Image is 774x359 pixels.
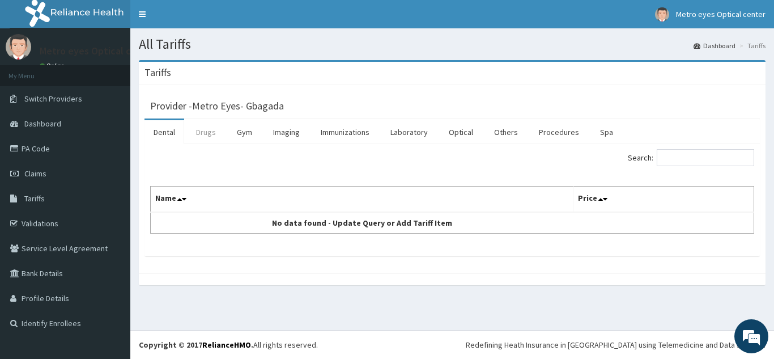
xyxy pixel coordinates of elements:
[676,9,766,19] span: Metro eyes Optical center
[24,168,46,179] span: Claims
[144,120,184,144] a: Dental
[657,149,754,166] input: Search:
[530,120,588,144] a: Procedures
[24,193,45,204] span: Tariffs
[24,119,61,129] span: Dashboard
[24,94,82,104] span: Switch Providers
[151,187,573,213] th: Name
[151,212,573,234] td: No data found - Update Query or Add Tariff Item
[737,41,766,50] li: Tariffs
[139,340,253,350] strong: Copyright © 2017 .
[40,46,156,56] p: Metro eyes Optical center
[40,62,67,70] a: Online
[655,7,669,22] img: User Image
[485,120,527,144] a: Others
[139,37,766,52] h1: All Tariffs
[440,120,482,144] a: Optical
[591,120,622,144] a: Spa
[628,149,754,166] label: Search:
[6,34,31,60] img: User Image
[694,41,735,50] a: Dashboard
[150,101,284,111] h3: Provider - Metro Eyes- Gbagada
[144,67,171,78] h3: Tariffs
[130,330,774,359] footer: All rights reserved.
[466,339,766,350] div: Redefining Heath Insurance in [GEOGRAPHIC_DATA] using Telemedicine and Data Science!
[202,340,251,350] a: RelianceHMO
[312,120,379,144] a: Immunizations
[228,120,261,144] a: Gym
[573,187,754,213] th: Price
[264,120,309,144] a: Imaging
[187,120,225,144] a: Drugs
[381,120,437,144] a: Laboratory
